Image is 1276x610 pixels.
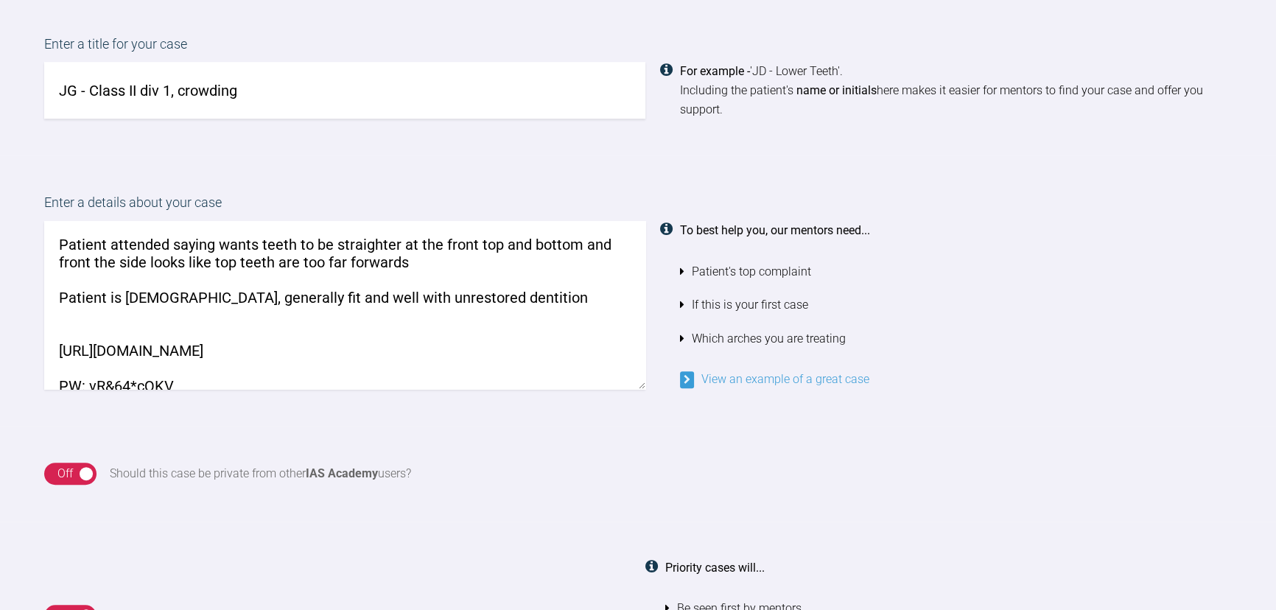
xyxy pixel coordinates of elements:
[680,288,1232,322] li: If this is your first case
[110,464,411,483] div: Should this case be private from other users?
[680,322,1232,356] li: Which arches you are treating
[306,466,378,480] strong: IAS Academy
[796,83,877,97] strong: name or initials
[680,64,750,78] strong: For example -
[44,192,1232,221] label: Enter a details about your case
[665,561,765,575] strong: Priority cases will...
[680,62,1232,119] div: 'JD - Lower Teeth'. Including the patient's here makes it easier for mentors to find your case an...
[680,255,1232,289] li: Patient's top complaint
[44,34,1232,63] label: Enter a title for your case
[44,62,645,119] input: JD - Lower Teeth
[44,221,645,389] textarea: Patient attended saying wants teeth to be straighter at the front top and bottom and front the si...
[680,372,869,386] a: View an example of a great case
[680,223,870,237] strong: To best help you, our mentors need...
[57,464,73,483] div: Off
